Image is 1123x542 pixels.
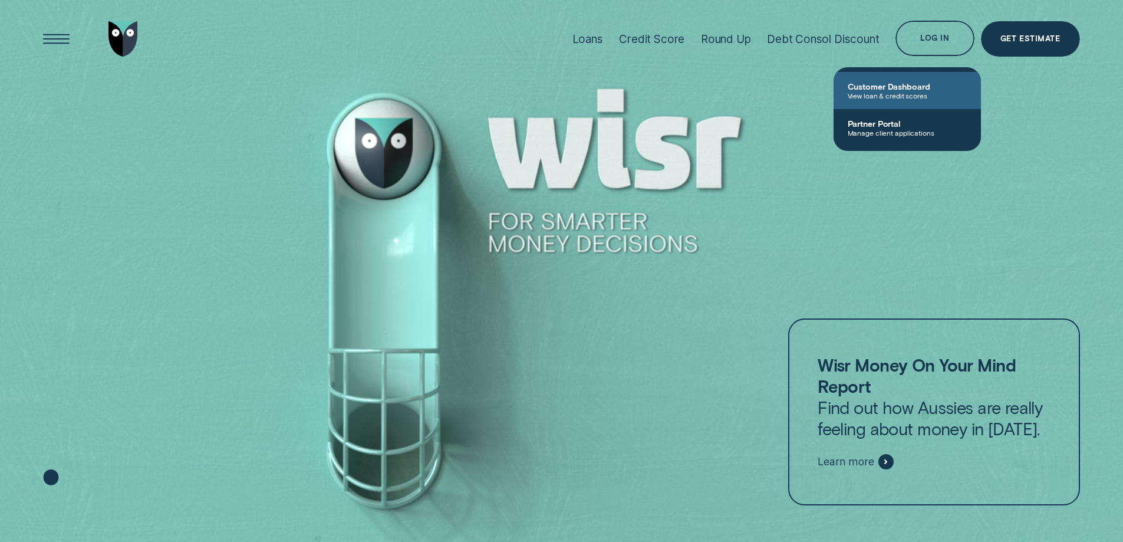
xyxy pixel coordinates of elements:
strong: Wisr Money On Your Mind Report [818,354,1016,396]
button: Open Menu [39,21,74,57]
a: Get Estimate [981,21,1080,57]
button: Log in [895,21,974,56]
span: Customer Dashboard [848,81,967,91]
div: Loans [572,32,603,46]
img: Wisr [108,21,138,57]
a: Partner PortalManage client applications [834,109,981,146]
span: Learn more [818,455,874,468]
div: Round Up [701,32,751,46]
p: Find out how Aussies are really feeling about money in [DATE]. [818,354,1050,439]
div: Credit Score [619,32,684,46]
span: Partner Portal [848,119,967,129]
span: View loan & credit scores [848,91,967,100]
a: Customer DashboardView loan & credit scores [834,72,981,109]
div: Debt Consol Discount [767,32,879,46]
a: Wisr Money On Your Mind ReportFind out how Aussies are really feeling about money in [DATE].Learn... [788,318,1079,506]
span: Manage client applications [848,129,967,137]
